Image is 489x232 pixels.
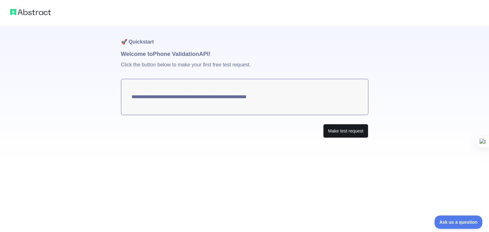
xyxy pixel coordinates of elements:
[121,58,368,79] p: Click the button below to make your first free test request.
[121,25,368,50] h1: 🚀 Quickstart
[121,50,368,58] h1: Welcome to Phone Validation API!
[435,215,483,229] iframe: Toggle Customer Support
[323,124,368,138] button: Make test request
[10,8,51,17] img: Abstract logo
